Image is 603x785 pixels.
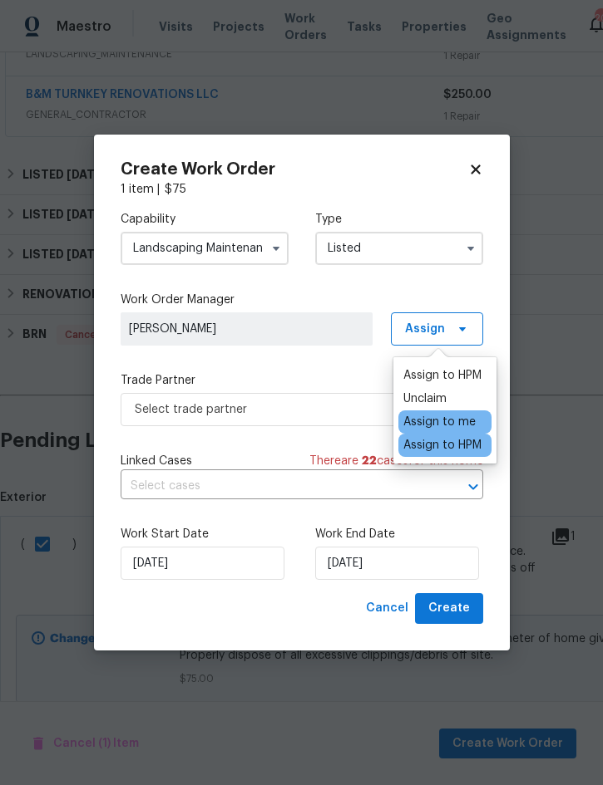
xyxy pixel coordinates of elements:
input: M/D/YYYY [121,547,284,580]
span: Linked Cases [121,453,192,469]
div: Assign to HPM [403,437,482,454]
button: Show options [266,238,286,258]
button: Cancel [359,593,415,624]
button: Show options [461,238,481,258]
input: Select cases [121,473,437,499]
span: $ 75 [165,184,186,195]
input: M/D/YYYY [315,547,479,580]
input: Select... [315,232,483,265]
label: Work End Date [315,526,483,542]
label: Capability [121,211,289,228]
button: Create [415,593,483,624]
span: Select trade partner [135,401,445,418]
label: Work Start Date [121,526,289,542]
label: Trade Partner [121,372,483,389]
label: Type [315,211,483,228]
div: Unclaim [403,390,447,407]
div: 1 item | [121,181,483,198]
button: Open [462,475,485,498]
div: Assign to me [403,414,476,430]
span: Cancel [366,598,408,619]
span: [PERSON_NAME] [129,321,364,337]
span: 22 [362,455,377,467]
h2: Create Work Order [121,161,468,178]
label: Work Order Manager [121,292,483,308]
span: There are case s for this home [309,453,483,469]
div: Assign to HPM [403,367,482,384]
input: Select... [121,232,289,265]
span: Assign [405,321,445,337]
span: Create [428,598,470,619]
